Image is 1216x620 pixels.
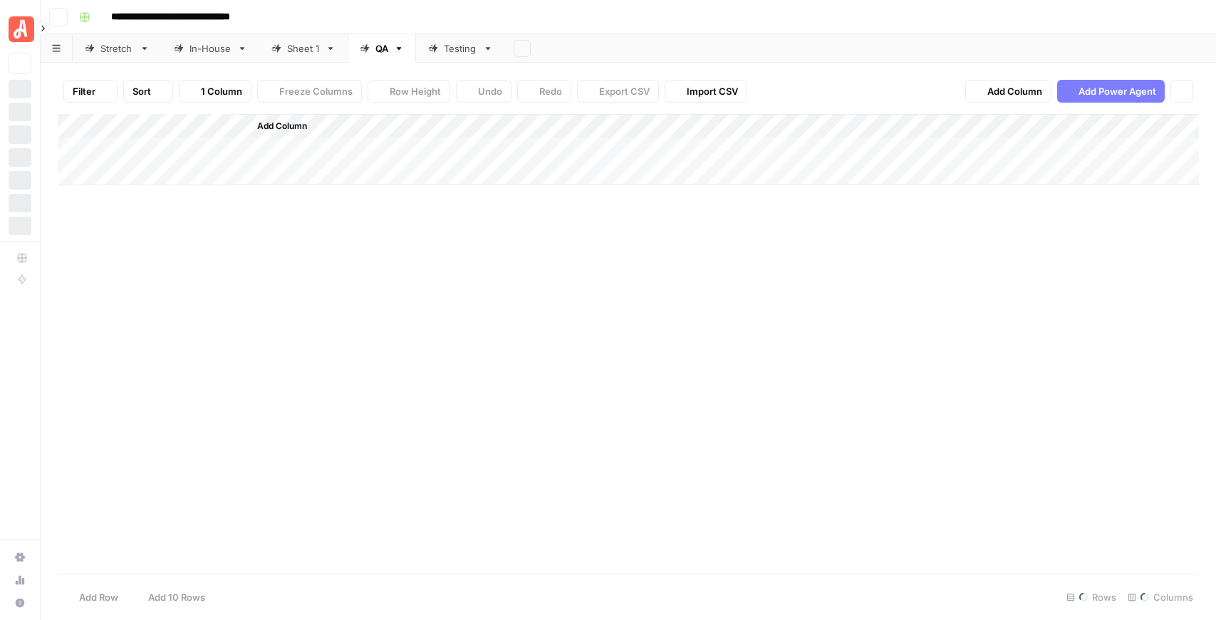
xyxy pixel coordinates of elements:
span: Import CSV [687,84,738,98]
span: Redo [539,84,562,98]
div: In-House [189,41,232,56]
button: Add Column [965,80,1051,103]
button: Add Row [58,586,127,609]
button: Add Power Agent [1057,80,1165,103]
div: Testing [444,41,477,56]
button: 1 Column [179,80,251,103]
span: Freeze Columns [279,84,353,98]
a: Sheet 1 [259,34,348,63]
span: Sort [132,84,151,98]
div: QA [375,41,388,56]
span: Filter [73,84,95,98]
button: Freeze Columns [257,80,362,103]
div: Sheet 1 [287,41,320,56]
div: Stretch [100,41,134,56]
button: Filter [63,80,118,103]
span: Row Height [390,84,441,98]
a: Usage [9,569,31,591]
button: Row Height [368,80,450,103]
button: Workspace: Angi [9,11,31,47]
button: Add 10 Rows [127,586,214,609]
button: Import CSV [665,80,747,103]
a: Settings [9,546,31,569]
a: In-House [162,34,259,63]
a: Testing [416,34,505,63]
span: Add Column [257,120,307,133]
span: 1 Column [201,84,242,98]
span: Add Power Agent [1079,84,1156,98]
a: Stretch [73,34,162,63]
button: Undo [456,80,511,103]
button: Sort [123,80,173,103]
span: Add Column [987,84,1042,98]
span: Add Row [79,590,118,604]
a: QA [348,34,416,63]
button: Add Column [239,117,313,135]
button: Redo [517,80,571,103]
span: Undo [478,84,502,98]
button: Help + Support [9,591,31,614]
button: Export CSV [577,80,659,103]
img: Angi Logo [9,16,34,42]
div: Rows [1061,586,1122,609]
span: Export CSV [599,84,650,98]
span: Add 10 Rows [148,590,205,604]
div: Columns [1122,586,1199,609]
